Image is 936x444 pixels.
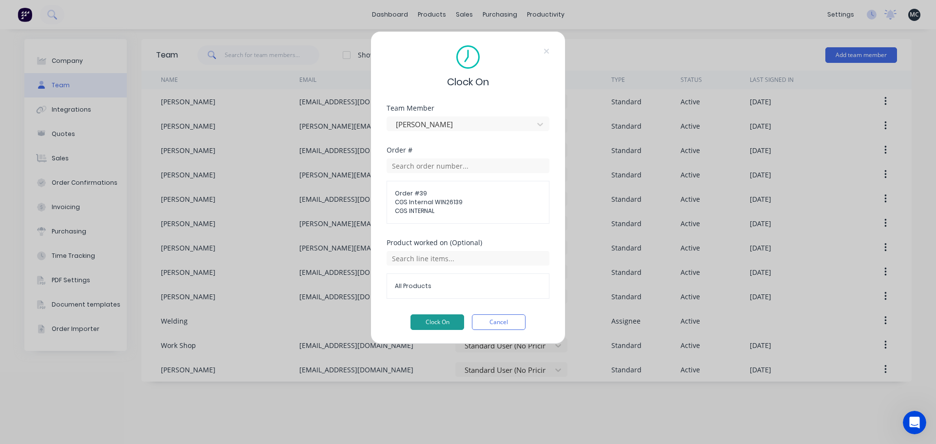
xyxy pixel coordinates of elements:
span: Clock On [447,75,489,89]
span: All Products [395,282,541,290]
button: Clock On [410,314,464,330]
button: Cancel [472,314,526,330]
div: Product worked on (Optional) [387,239,549,246]
iframe: Intercom live chat [903,411,926,434]
div: Order # [387,147,549,154]
input: Search order number... [387,158,549,173]
input: Search line items... [387,251,549,266]
div: Team Member [387,105,549,112]
span: Order # 39 [395,189,541,198]
span: CGS Internal WIN26139 [395,198,541,207]
span: CGS INTERNAL [395,207,541,215]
